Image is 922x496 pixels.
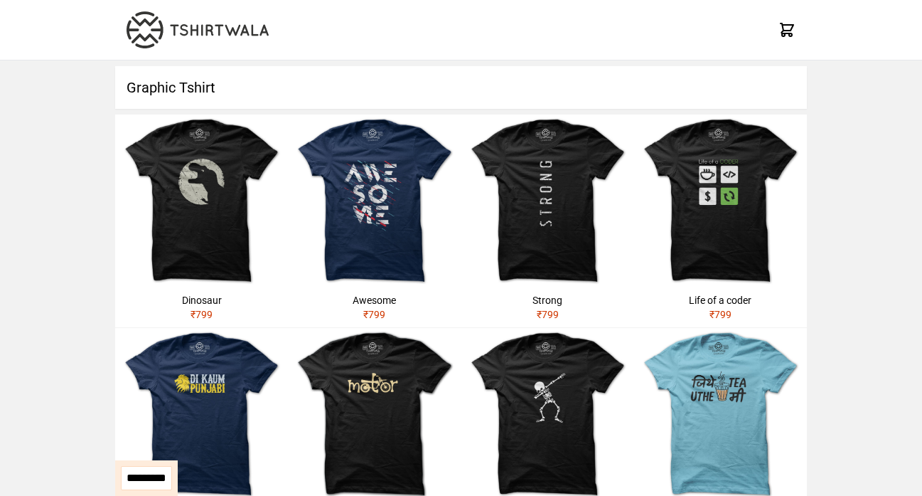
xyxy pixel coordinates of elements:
span: ₹ 799 [363,309,385,320]
img: dinosaur.jpg [115,115,288,287]
span: ₹ 799 [191,309,213,320]
div: Strong [467,293,628,307]
img: awesome.jpg [288,115,461,287]
a: Awesome₹799 [288,115,461,327]
div: Life of a coder [640,293,801,307]
a: Dinosaur₹799 [115,115,288,327]
h1: Graphic Tshirt [115,66,807,109]
a: Strong₹799 [461,115,634,327]
a: Life of a coder₹799 [634,115,807,327]
span: ₹ 799 [709,309,731,320]
img: TW-LOGO-400-104.png [127,11,269,48]
div: Dinosaur [121,293,282,307]
span: ₹ 799 [537,309,559,320]
img: strong.jpg [461,115,634,287]
div: Awesome [294,293,455,307]
img: life-of-a-coder.jpg [634,115,807,287]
